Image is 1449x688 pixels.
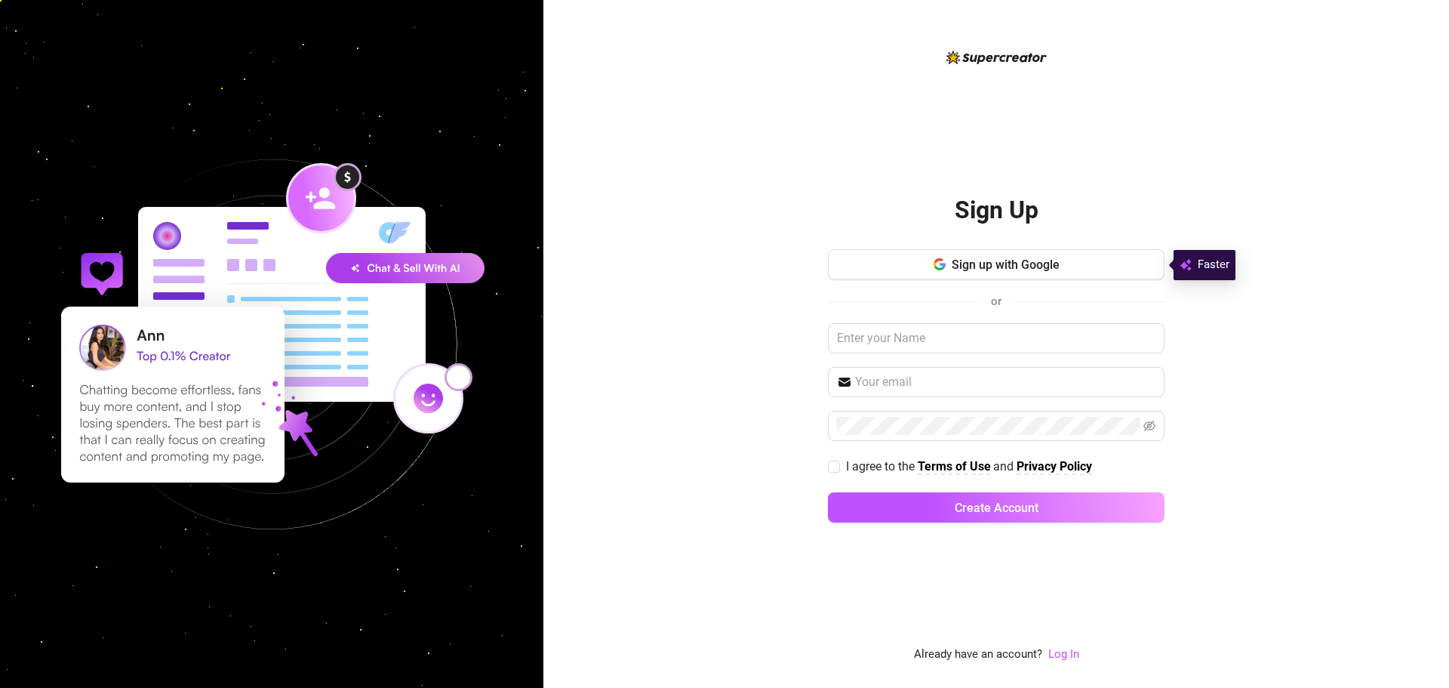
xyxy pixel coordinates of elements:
img: svg%3e [1180,256,1192,274]
a: Log In [1048,646,1079,664]
a: Log In [1048,647,1079,661]
span: or [991,295,1001,308]
button: Sign up with Google [828,249,1164,279]
input: Enter your Name [828,323,1164,353]
span: and [993,459,1017,474]
span: eye-invisible [1143,420,1155,432]
img: logo-BBDzfeDw.svg [946,51,1047,64]
span: Faster [1198,256,1229,274]
h2: Sign Up [955,195,1038,226]
span: Already have an account? [914,646,1042,664]
span: Create Account [955,501,1038,515]
a: Privacy Policy [1017,459,1092,475]
a: Terms of Use [918,459,991,475]
strong: Terms of Use [918,459,991,474]
strong: Privacy Policy [1017,459,1092,474]
img: signup-background-D0MIrEPF.svg [11,83,533,606]
span: Sign up with Google [952,258,1060,272]
input: Your email [855,373,1155,391]
button: Create Account [828,492,1164,523]
span: I agree to the [846,459,918,474]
